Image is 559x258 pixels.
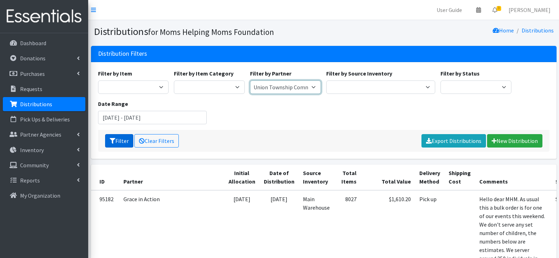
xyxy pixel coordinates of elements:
[148,27,274,37] small: for Moms Helping Moms Foundation
[91,164,119,190] th: ID
[174,69,233,78] label: Filter by Item Category
[497,6,501,11] span: 3
[20,131,61,138] p: Partner Agencies
[20,177,40,184] p: Reports
[326,69,392,78] label: Filter by Source Inventory
[503,3,556,17] a: [PERSON_NAME]
[3,82,85,96] a: Requests
[361,164,415,190] th: Total Value
[444,164,475,190] th: Shipping Cost
[3,97,85,111] a: Distributions
[3,173,85,187] a: Reports
[493,27,514,34] a: Home
[3,158,85,172] a: Community
[119,164,224,190] th: Partner
[475,164,551,190] th: Comments
[20,85,42,92] p: Requests
[20,40,46,47] p: Dashboard
[250,69,291,78] label: Filter by Partner
[440,69,480,78] label: Filter by Status
[415,164,444,190] th: Delivery Method
[98,50,147,58] h3: Distribution Filters
[20,192,60,199] p: My Organization
[224,164,260,190] th: Initial Allocation
[98,69,132,78] label: Filter by Item
[20,101,52,108] p: Distributions
[3,112,85,126] a: Pick Ups & Deliveries
[431,3,468,17] a: User Guide
[3,143,85,157] a: Inventory
[20,116,70,123] p: Pick Ups & Deliveries
[98,100,128,108] label: Date Range
[522,27,554,34] a: Distributions
[3,5,85,28] img: HumanEssentials
[260,164,299,190] th: Date of Distribution
[3,127,85,142] a: Partner Agencies
[487,3,503,17] a: 3
[3,188,85,203] a: My Organization
[20,146,44,154] p: Inventory
[299,164,334,190] th: Source Inventory
[20,162,49,169] p: Community
[94,25,321,38] h1: Distributions
[105,134,133,148] button: Filter
[20,70,45,77] p: Purchases
[3,36,85,50] a: Dashboard
[98,111,207,124] input: January 1, 2011 - December 31, 2011
[334,164,361,190] th: Total Items
[3,51,85,65] a: Donations
[134,134,179,148] a: Clear Filters
[487,134,542,148] a: New Distribution
[421,134,486,148] a: Export Distributions
[3,67,85,81] a: Purchases
[20,55,45,62] p: Donations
